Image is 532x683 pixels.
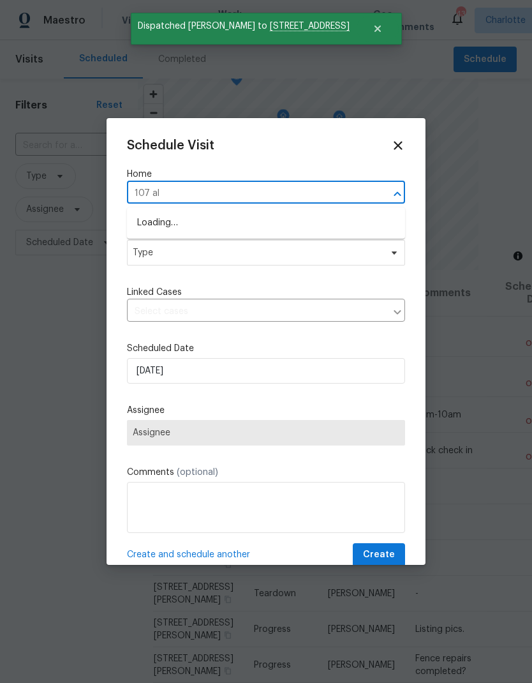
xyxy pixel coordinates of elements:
[127,139,214,152] span: Schedule Visit
[363,547,395,563] span: Create
[127,302,386,322] input: Select cases
[388,185,406,203] button: Close
[127,358,405,384] input: M/D/YYYY
[133,428,399,438] span: Assignee
[127,404,405,417] label: Assignee
[131,13,357,40] span: Dispatched [PERSON_NAME] to
[391,139,405,153] span: Close
[127,184,369,204] input: Enter in an address
[127,286,182,299] span: Linked Cases
[133,246,381,259] span: Type
[127,342,405,355] label: Scheduled Date
[177,468,218,477] span: (optional)
[353,543,405,567] button: Create
[127,548,250,561] span: Create and schedule another
[127,466,405,479] label: Comments
[127,207,405,239] div: Loading…
[127,168,405,181] label: Home
[357,16,399,41] button: Close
